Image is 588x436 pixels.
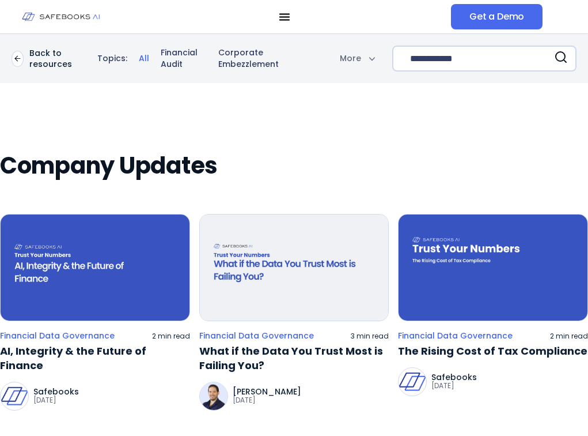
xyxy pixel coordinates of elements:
[199,214,389,321] img: Trust your numbers and data
[152,332,190,341] p: 2 min read
[398,330,513,341] a: Financial Data Governance
[398,214,588,321] img: Tax Compliance
[550,332,588,341] p: 2 min read
[118,11,451,22] nav: Menu
[431,373,477,381] p: Safebooks
[233,388,301,396] p: [PERSON_NAME]
[469,11,524,22] span: Get a Demo
[325,52,375,64] div: More
[279,11,290,22] button: Menu Toggle
[199,330,314,341] a: Financial Data Governance
[29,48,86,69] p: Back to resources
[431,381,477,390] p: [DATE]
[200,382,227,410] img: Yuval Michaeli
[451,4,543,29] a: Get a Demo
[161,47,207,70] a: Financial Audit
[399,368,426,396] img: Safebooks
[97,53,127,65] p: Topics:
[1,382,28,410] img: Safebooks
[398,344,588,358] a: The Rising Cost of Tax Compliance
[12,48,86,69] a: Back to resources
[139,53,149,65] a: All
[33,388,79,396] p: Safebooks
[199,344,389,373] a: What if the Data You Trust Most is Failing You?
[233,396,301,405] p: [DATE]
[218,47,299,70] a: Corporate Embezzlement
[351,332,389,341] p: 3 min read
[33,396,79,405] p: [DATE]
